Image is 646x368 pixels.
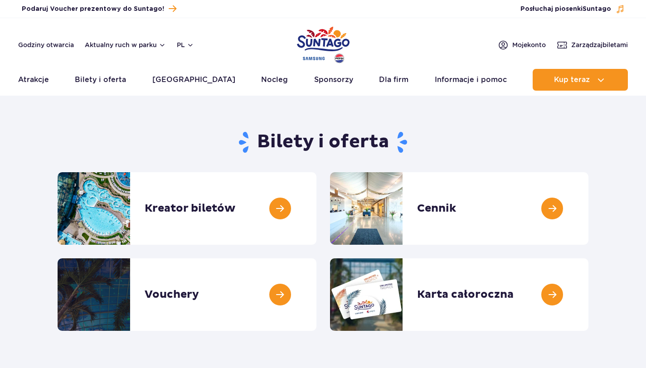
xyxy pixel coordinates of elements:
[18,40,74,49] a: Godziny otwarcia
[261,69,288,91] a: Nocleg
[18,69,49,91] a: Atrakcje
[75,69,126,91] a: Bilety i oferta
[85,41,166,48] button: Aktualny ruch w parku
[297,23,350,64] a: Park of Poland
[152,69,235,91] a: [GEOGRAPHIC_DATA]
[520,5,625,14] button: Posłuchaj piosenkiSuntago
[22,3,176,15] a: Podaruj Voucher prezentowy do Suntago!
[520,5,611,14] span: Posłuchaj piosenki
[22,5,164,14] span: Podaruj Voucher prezentowy do Suntago!
[583,6,611,12] span: Suntago
[557,39,628,50] a: Zarządzajbiletami
[571,40,628,49] span: Zarządzaj biletami
[498,39,546,50] a: Mojekonto
[58,131,588,154] h1: Bilety i oferta
[554,76,590,84] span: Kup teraz
[435,69,507,91] a: Informacje i pomoc
[314,69,353,91] a: Sponsorzy
[533,69,628,91] button: Kup teraz
[512,40,546,49] span: Moje konto
[177,40,194,49] button: pl
[379,69,408,91] a: Dla firm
